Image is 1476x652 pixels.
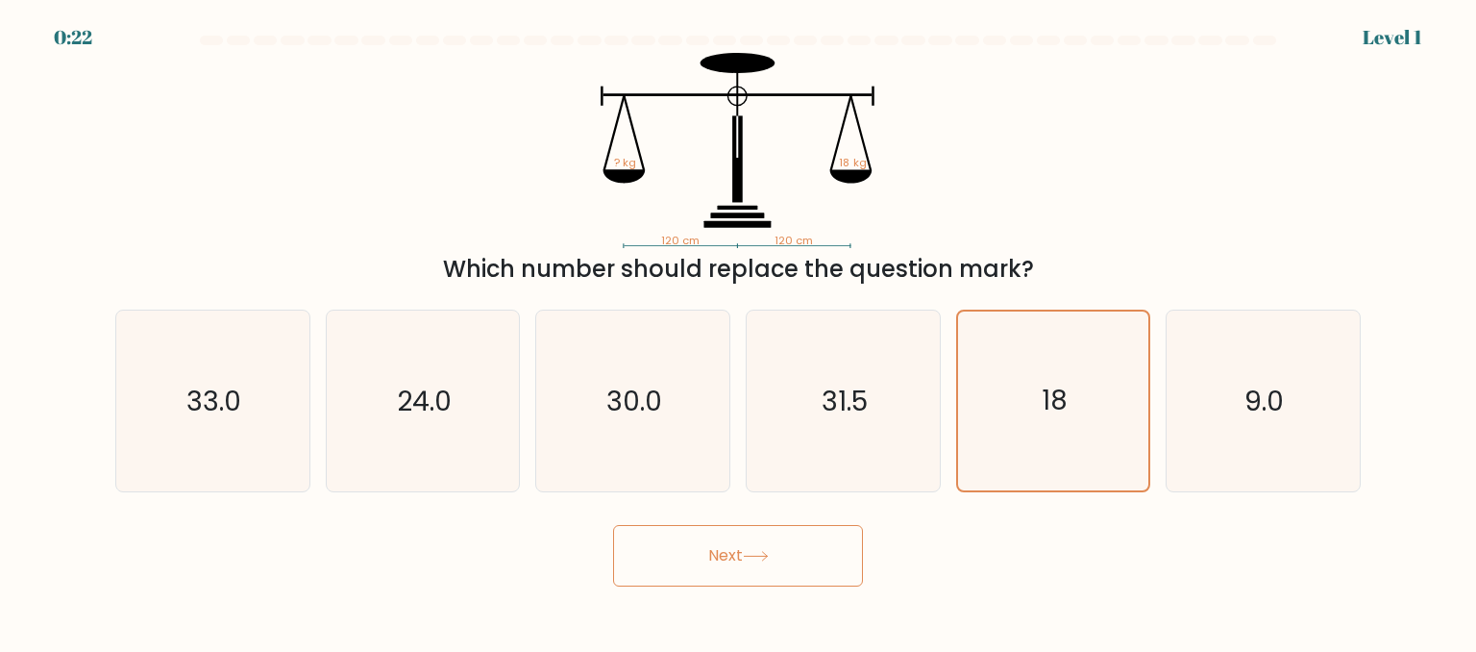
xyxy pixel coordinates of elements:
tspan: 18 kg [840,155,868,170]
tspan: 120 cm [775,233,814,248]
tspan: ? kg [614,155,636,170]
text: 33.0 [187,381,242,419]
tspan: 120 cm [661,233,700,248]
button: Next [613,525,863,587]
div: Which number should replace the question mark? [127,252,1349,287]
text: 30.0 [607,381,663,419]
text: 31.5 [822,381,868,419]
text: 24.0 [397,381,452,419]
text: 18 [1042,382,1068,419]
text: 9.0 [1245,381,1285,419]
div: Level 1 [1363,23,1422,52]
div: 0:22 [54,23,92,52]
